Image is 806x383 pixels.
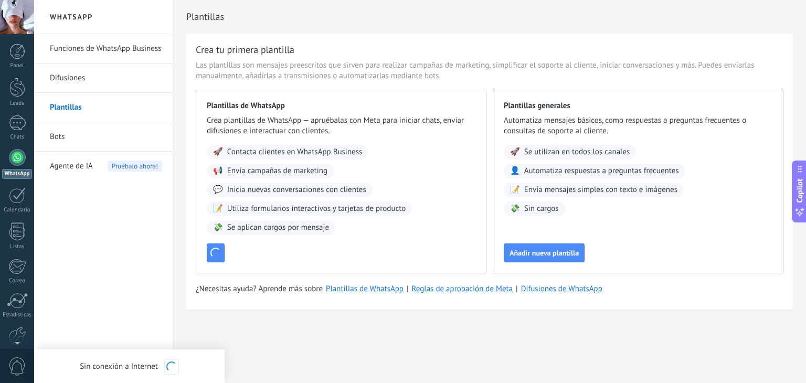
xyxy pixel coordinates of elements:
[2,207,33,214] div: Calendario
[186,6,793,27] h2: Plantillas
[2,169,32,179] div: WhatsApp
[2,62,33,69] div: Panel
[108,161,162,172] span: Pruébalo ahora!
[510,147,520,157] span: 🚀
[524,147,630,157] span: Se utilizan en todos los canales
[504,101,772,111] span: Plantillas generales
[2,134,33,141] div: Chats
[196,284,783,294] div: | |
[510,249,579,257] span: Añadir nueva plantilla
[510,185,520,195] span: 📝
[34,34,173,63] li: Funciones de WhatsApp Business
[213,166,223,176] span: 📢
[2,243,33,250] div: Listas
[794,179,805,203] span: Copilot
[504,243,585,262] button: Añadir nueva plantilla
[196,284,323,294] span: ¿Necesitas ayuda? Aprende más sobre
[510,166,520,176] span: 👤
[524,204,559,214] span: Sin cargos
[34,63,173,93] li: Difusiones
[213,185,223,195] span: 💬
[50,122,162,152] a: Bots
[50,152,162,181] a: Agente de IAPruébalo ahora!
[504,115,772,136] span: Automatiza mensajes básicos, como respuestas a preguntas frecuentes o consultas de soporte al cli...
[2,312,33,318] div: Estadísticas
[50,34,162,63] a: Funciones de WhatsApp Business
[2,100,33,107] div: Leads
[521,284,602,294] a: Difusiones de WhatsApp
[207,101,475,111] span: Plantillas de WhatsApp
[510,204,520,214] span: 💸
[34,93,173,122] li: Plantillas
[227,147,363,157] span: Contacta clientes en WhatsApp Business
[2,278,33,284] div: Correo
[207,115,475,136] span: Crea plantillas de WhatsApp — apruébalas con Meta para iniciar chats, enviar difusiones e interac...
[227,166,327,176] span: Envía campañas de marketing
[50,152,93,181] span: Agente de IA
[326,284,404,294] a: Plantillas de WhatsApp
[227,222,329,233] span: Se aplican cargos por mensaje
[196,43,294,56] h3: Crea tu primera plantilla
[80,358,179,375] div: Sin conexión a Internet
[34,122,173,152] li: Bots
[34,152,173,180] li: Agente de IA
[412,284,513,294] a: Reglas de aprobación de Meta
[213,222,223,233] span: 💸
[227,204,406,214] span: Utiliza formularios interactivos y tarjetas de producto
[50,63,162,93] a: Difusiones
[227,185,366,195] span: Inicia nuevas conversaciones con clientes
[213,147,223,157] span: 🚀
[213,204,223,214] span: 📝
[524,185,677,195] span: Envía mensajes simples con texto e imágenes
[524,166,679,176] span: Automatiza respuestas a preguntas frecuentes
[196,60,783,81] span: Las plantillas son mensajes preescritos que sirven para realizar campañas de marketing, simplific...
[50,93,162,122] a: Plantillas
